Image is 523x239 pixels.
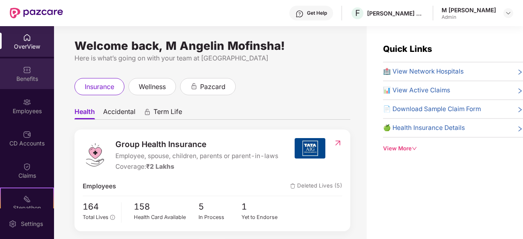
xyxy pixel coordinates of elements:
[517,106,523,114] span: right
[505,10,512,16] img: svg+xml;base64,PHN2ZyBpZD0iRHJvcGRvd24tMzJ4MzIiIHhtbG5zPSJodHRwOi8vd3d3LnczLm9yZy8yMDAwL3N2ZyIgd2...
[23,130,31,138] img: svg+xml;base64,PHN2ZyBpZD0iQ0RfQWNjb3VudHMiIGRhdGEtbmFtZT0iQ0QgQWNjb3VudHMiIHhtbG5zPSJodHRwOi8vd3...
[23,163,31,171] img: svg+xml;base64,PHN2ZyBpZD0iQ2xhaW0iIHhtbG5zPSJodHRwOi8vd3d3LnczLm9yZy8yMDAwL3N2ZyIgd2lkdGg9IjIwIi...
[103,107,135,119] span: Accidental
[383,123,465,133] span: 🍏 Health Insurance Details
[85,82,114,92] span: insurance
[241,213,285,221] div: Yet to Endorse
[146,163,174,170] span: ₹2 Lakhs
[442,14,496,20] div: Admin
[383,104,481,114] span: 📄 Download Sample Claim Form
[367,9,424,17] div: [PERSON_NAME] & [PERSON_NAME] Labs Private Limited
[383,44,432,54] span: Quick Links
[110,215,115,219] span: info-circle
[115,151,278,161] span: Employee, spouse, children, parents or parent-in-laws
[115,162,278,172] div: Coverage:
[442,6,496,14] div: M [PERSON_NAME]
[74,107,95,119] span: Health
[23,34,31,42] img: svg+xml;base64,PHN2ZyBpZD0iSG9tZSIgeG1sbnM9Imh0dHA6Ly93d3cudzMub3JnLzIwMDAvc3ZnIiB3aWR0aD0iMjAiIG...
[290,183,295,189] img: deleteIcon
[198,213,242,221] div: In Process
[23,195,31,203] img: svg+xml;base64,PHN2ZyB4bWxucz0iaHR0cDovL3d3dy53My5vcmcvMjAwMC9zdmciIHdpZHRoPSIyMSIgaGVpZ2h0PSIyMC...
[83,143,107,167] img: logo
[517,68,523,76] span: right
[83,214,108,220] span: Total Lives
[74,42,350,49] div: Welcome back, M Angelin Mofinsha!
[23,98,31,106] img: svg+xml;base64,PHN2ZyBpZD0iRW1wbG95ZWVzIiB4bWxucz0iaHR0cDovL3d3dy53My5vcmcvMjAwMC9zdmciIHdpZHRoPS...
[9,220,17,228] img: svg+xml;base64,PHN2ZyBpZD0iU2V0dGluZy0yMHgyMCIgeG1sbnM9Imh0dHA6Ly93d3cudzMub3JnLzIwMDAvc3ZnIiB3aW...
[383,67,464,76] span: 🏥 View Network Hospitals
[517,87,523,95] span: right
[198,200,242,214] span: 5
[355,8,360,18] span: F
[383,144,523,153] div: View More
[83,200,115,214] span: 164
[334,139,342,147] img: RedirectIcon
[144,108,151,116] div: animation
[241,200,285,214] span: 1
[200,82,225,92] span: pazcard
[383,85,450,95] span: 📊 View Active Claims
[134,200,198,214] span: 158
[190,83,198,90] div: animation
[23,66,31,74] img: svg+xml;base64,PHN2ZyBpZD0iQmVuZWZpdHMiIHhtbG5zPSJodHRwOi8vd3d3LnczLm9yZy8yMDAwL3N2ZyIgd2lkdGg9Ij...
[295,138,325,159] img: insurerIcon
[10,8,63,18] img: New Pazcare Logo
[295,10,304,18] img: svg+xml;base64,PHN2ZyBpZD0iSGVscC0zMngzMiIgeG1sbnM9Imh0dHA6Ly93d3cudzMub3JnLzIwMDAvc3ZnIiB3aWR0aD...
[115,138,278,150] span: Group Health Insurance
[134,213,198,221] div: Health Card Available
[153,107,182,119] span: Term Life
[517,125,523,133] span: right
[307,10,327,16] div: Get Help
[18,220,45,228] div: Settings
[412,146,417,151] span: down
[139,82,166,92] span: wellness
[74,53,350,63] div: Here is what’s going on with your team at [GEOGRAPHIC_DATA]
[83,181,116,191] span: Employees
[290,181,342,191] span: Deleted Lives (5)
[1,204,53,212] div: Stepathon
